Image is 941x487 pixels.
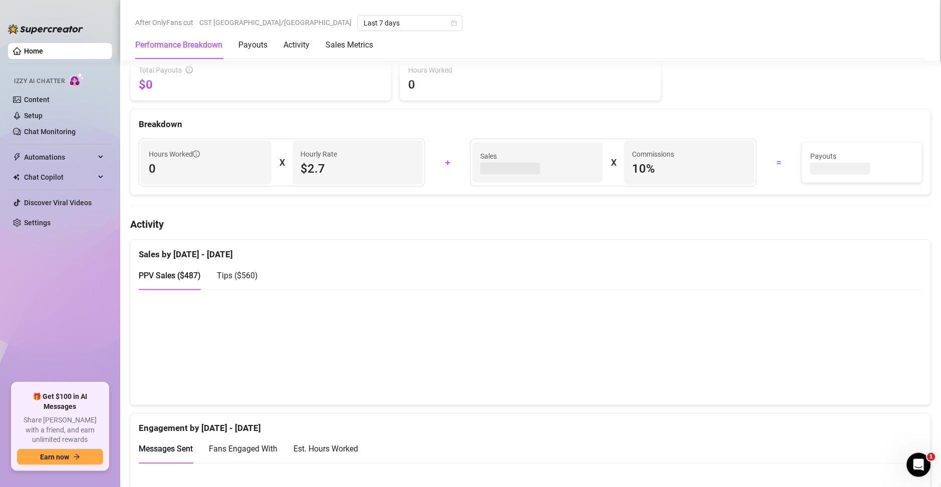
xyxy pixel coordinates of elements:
[24,112,43,120] a: Setup
[139,118,922,131] div: Breakdown
[24,169,95,185] span: Chat Copilot
[24,149,95,165] span: Automations
[149,161,263,177] span: 0
[217,271,258,281] span: Tips ( $560 )
[186,67,193,74] span: info-circle
[431,155,464,171] div: +
[300,149,337,160] article: Hourly Rate
[810,151,914,162] span: Payouts
[480,151,595,162] span: Sales
[451,20,457,26] span: calendar
[199,15,352,30] span: CST [GEOGRAPHIC_DATA]/[GEOGRAPHIC_DATA]
[279,155,284,171] div: X
[130,218,931,232] h4: Activity
[283,39,309,51] div: Activity
[149,149,200,160] span: Hours Worked
[13,153,21,161] span: thunderbolt
[326,39,373,51] div: Sales Metrics
[193,151,200,158] span: info-circle
[40,453,69,461] span: Earn now
[927,453,935,461] span: 1
[139,65,182,76] span: Total Payouts
[139,444,193,454] span: Messages Sent
[14,77,65,86] span: Izzy AI Chatter
[139,271,201,281] span: PPV Sales ( $487 )
[17,449,103,465] button: Earn nowarrow-right
[73,453,80,460] span: arrow-right
[139,414,922,435] div: Engagement by [DATE] - [DATE]
[632,161,747,177] span: 10 %
[632,149,674,160] article: Commissions
[17,415,103,445] span: Share [PERSON_NAME] with a friend, and earn unlimited rewards
[139,240,922,262] div: Sales by [DATE] - [DATE]
[611,155,616,171] div: X
[408,65,653,76] span: Hours Worked
[24,47,43,55] a: Home
[293,443,358,455] div: Est. Hours Worked
[907,453,931,477] iframe: Intercom live chat
[135,39,222,51] div: Performance Breakdown
[209,444,277,454] span: Fans Engaged With
[13,174,20,181] img: Chat Copilot
[238,39,267,51] div: Payouts
[24,128,76,136] a: Chat Monitoring
[300,161,415,177] span: $2.7
[24,96,50,104] a: Content
[24,199,92,207] a: Discover Viral Videos
[8,24,83,34] img: logo-BBDzfeDw.svg
[135,15,193,30] span: After OnlyFans cut
[24,219,51,227] a: Settings
[763,155,796,171] div: =
[408,77,653,93] span: 0
[17,392,103,411] span: 🎁 Get $100 in AI Messages
[139,77,383,93] span: $0
[364,16,457,31] span: Last 7 days
[69,73,84,87] img: AI Chatter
